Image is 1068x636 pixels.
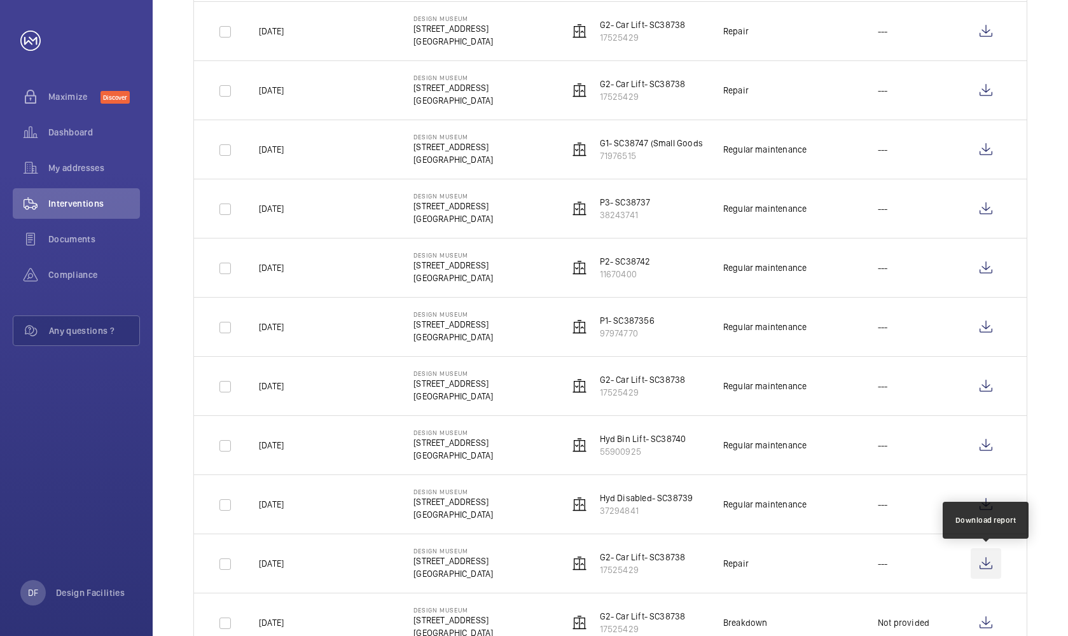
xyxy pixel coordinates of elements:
p: [GEOGRAPHIC_DATA] [413,272,493,284]
span: Documents [48,233,140,245]
img: elevator.svg [572,142,587,157]
p: Design Museum [413,370,493,377]
p: [STREET_ADDRESS] [413,614,493,626]
div: Regular maintenance [723,143,807,156]
div: Repair [723,25,749,38]
span: Maximize [48,90,101,103]
p: Hyd Bin Lift- SC38740 [600,432,686,445]
p: 55900925 [600,445,686,458]
p: [DATE] [259,25,284,38]
p: Design Facilities [56,586,125,599]
span: Any questions ? [49,324,139,337]
p: [STREET_ADDRESS] [413,436,493,449]
p: --- [878,439,888,452]
div: Regular maintenance [723,498,807,511]
p: [DATE] [259,261,284,274]
p: [STREET_ADDRESS] [413,259,493,272]
p: --- [878,498,888,511]
p: [GEOGRAPHIC_DATA] [413,331,493,343]
span: Compliance [48,268,140,281]
p: G2- Car Lift- SC38738 [600,551,686,563]
p: Design Museum [413,488,493,495]
p: --- [878,202,888,215]
p: [DATE] [259,439,284,452]
p: --- [878,25,888,38]
p: Design Museum [413,547,493,555]
p: Design Museum [413,74,493,81]
div: Regular maintenance [723,321,807,333]
p: 17525429 [600,623,686,635]
img: elevator.svg [572,260,587,275]
p: [STREET_ADDRESS] [413,22,493,35]
p: 11670400 [600,268,651,280]
span: Interventions [48,197,140,210]
p: G1- SC38747 (Small Goods Lift) [600,137,721,149]
img: elevator.svg [572,438,587,453]
p: Design Museum [413,15,493,22]
p: [GEOGRAPHIC_DATA] [413,567,493,580]
p: [DATE] [259,616,284,629]
p: Design Museum [413,192,493,200]
p: G2- Car Lift- SC38738 [600,610,686,623]
p: --- [878,84,888,97]
p: --- [878,380,888,392]
p: DF [28,586,38,599]
p: 97974770 [600,327,655,340]
p: --- [878,557,888,570]
div: Regular maintenance [723,202,807,215]
p: [STREET_ADDRESS] [413,141,493,153]
p: [STREET_ADDRESS] [413,81,493,94]
div: Download report [955,515,1016,526]
p: --- [878,261,888,274]
p: [GEOGRAPHIC_DATA] [413,94,493,107]
p: [GEOGRAPHIC_DATA] [413,390,493,403]
div: Regular maintenance [723,380,807,392]
p: P1- SC387356 [600,314,655,327]
p: [DATE] [259,380,284,392]
p: [STREET_ADDRESS] [413,555,493,567]
p: [DATE] [259,321,284,333]
p: Hyd Disabled- SC38739 [600,492,693,504]
p: [DATE] [259,557,284,570]
p: --- [878,321,888,333]
img: elevator.svg [572,319,587,335]
p: 71976515 [600,149,721,162]
p: 17525429 [600,31,686,44]
div: Regular maintenance [723,439,807,452]
p: [STREET_ADDRESS] [413,377,493,390]
p: [DATE] [259,202,284,215]
p: [GEOGRAPHIC_DATA] [413,449,493,462]
div: Breakdown [723,616,768,629]
p: Design Museum [413,429,493,436]
span: Dashboard [48,126,140,139]
p: G2- Car Lift- SC38738 [600,78,686,90]
p: P3- SC38737 [600,196,651,209]
p: 17525429 [600,90,686,103]
p: Design Museum [413,606,493,614]
p: 38243741 [600,209,651,221]
p: [GEOGRAPHIC_DATA] [413,153,493,166]
p: [DATE] [259,498,284,511]
div: Regular maintenance [723,261,807,274]
img: elevator.svg [572,615,587,630]
p: [STREET_ADDRESS] [413,318,493,331]
p: 37294841 [600,504,693,517]
p: Design Museum [413,251,493,259]
p: 17525429 [600,563,686,576]
p: [GEOGRAPHIC_DATA] [413,212,493,225]
p: 17525429 [600,386,686,399]
p: P2- SC38742 [600,255,651,268]
img: elevator.svg [572,201,587,216]
p: [DATE] [259,143,284,156]
p: [GEOGRAPHIC_DATA] [413,35,493,48]
p: [STREET_ADDRESS] [413,495,493,508]
div: Repair [723,84,749,97]
img: elevator.svg [572,378,587,394]
p: G2- Car Lift- SC38738 [600,18,686,31]
img: elevator.svg [572,24,587,39]
img: elevator.svg [572,83,587,98]
p: Design Museum [413,310,493,318]
span: Discover [101,91,130,104]
p: [STREET_ADDRESS] [413,200,493,212]
p: Design Museum [413,133,493,141]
